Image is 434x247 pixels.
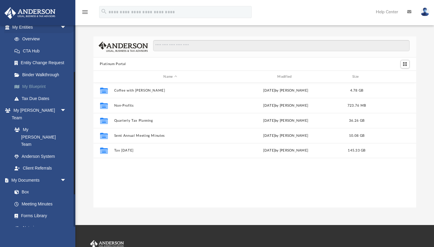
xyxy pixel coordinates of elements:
[114,74,226,80] div: Name
[60,21,72,33] span: arrow_drop_down
[4,21,75,33] a: My Entitiesarrow_drop_down
[100,61,126,67] button: Platinum Portal
[8,92,75,105] a: Tax Due Dates
[93,83,416,208] div: grid
[8,150,72,162] a: Anderson System
[349,134,364,137] span: 10.08 GB
[114,89,227,92] button: Coffee with [PERSON_NAME]
[81,11,89,16] a: menu
[8,45,75,57] a: CTA Hub
[347,104,366,107] span: 723.76 MB
[229,148,342,153] div: [DATE] by [PERSON_NAME]
[8,124,69,151] a: My [PERSON_NAME] Team
[229,74,342,80] div: Modified
[60,105,72,117] span: arrow_drop_down
[101,8,107,15] i: search
[420,8,429,16] img: User Pic
[8,81,75,93] a: My Blueprint
[114,149,227,153] button: Tax [DATE]
[8,57,75,69] a: Entity Change Request
[8,210,69,222] a: Forms Library
[229,118,342,123] div: [DATE] by [PERSON_NAME]
[344,74,369,80] div: Size
[3,7,57,19] img: Anderson Advisors Platinum Portal
[114,104,227,108] button: Non-Profits
[8,33,75,45] a: Overview
[348,149,365,152] span: 145.33 GB
[114,119,227,123] button: Quarterly Tax Planning
[229,88,342,93] div: [DATE] by [PERSON_NAME]
[114,134,227,138] button: Semi Annual Meeting Minutes
[371,74,414,80] div: id
[96,74,111,80] div: id
[229,103,342,108] div: [DATE] by [PERSON_NAME]
[4,105,72,124] a: My [PERSON_NAME] Teamarrow_drop_down
[8,162,72,174] a: Client Referrals
[350,89,363,92] span: 4.78 GB
[60,174,72,186] span: arrow_drop_down
[153,40,409,52] input: Search files and folders
[8,198,72,210] a: Meeting Minutes
[4,174,72,186] a: My Documentsarrow_drop_down
[8,69,75,81] a: Binder Walkthrough
[349,119,364,122] span: 36.26 GB
[8,186,69,198] a: Box
[81,8,89,16] i: menu
[229,133,342,139] div: [DATE] by [PERSON_NAME]
[8,222,72,234] a: Notarize
[401,60,410,68] button: Switch to Grid View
